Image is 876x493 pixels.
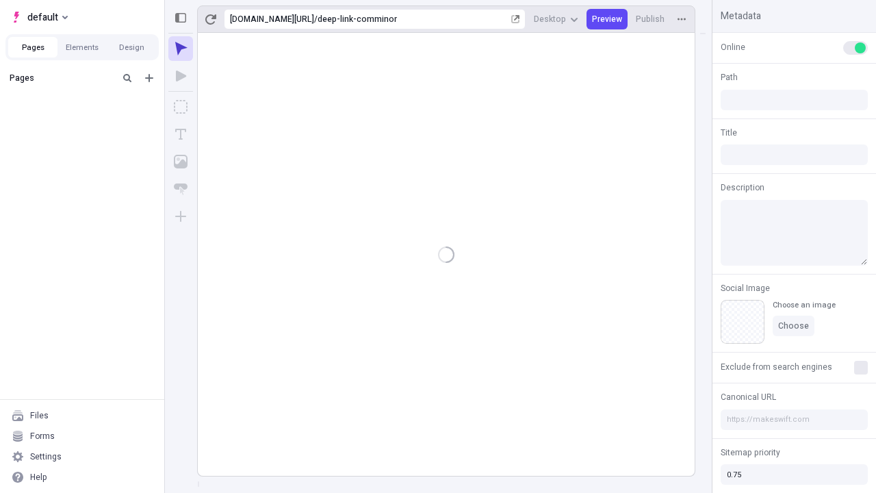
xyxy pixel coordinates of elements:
[721,282,770,294] span: Social Image
[636,14,665,25] span: Publish
[30,472,47,483] div: Help
[168,149,193,174] button: Image
[630,9,670,29] button: Publish
[528,9,584,29] button: Desktop
[534,14,566,25] span: Desktop
[168,94,193,119] button: Box
[30,410,49,421] div: Files
[230,14,314,25] div: [URL][DOMAIN_NAME]
[721,361,832,373] span: Exclude from search engines
[168,177,193,201] button: Button
[721,391,776,403] span: Canonical URL
[168,122,193,147] button: Text
[773,316,814,336] button: Choose
[10,73,114,84] div: Pages
[314,14,318,25] div: /
[721,409,868,430] input: https://makeswift.com
[587,9,628,29] button: Preview
[773,300,836,310] div: Choose an image
[721,127,737,139] span: Title
[721,446,780,459] span: Sitemap priority
[30,451,62,462] div: Settings
[721,181,764,194] span: Description
[5,7,73,27] button: Select site
[107,37,156,58] button: Design
[141,70,157,86] button: Add new
[721,71,738,84] span: Path
[721,41,745,53] span: Online
[57,37,107,58] button: Elements
[778,320,809,331] span: Choose
[27,9,58,25] span: default
[30,431,55,442] div: Forms
[8,37,57,58] button: Pages
[592,14,622,25] span: Preview
[318,14,508,25] div: deep-link-comminor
